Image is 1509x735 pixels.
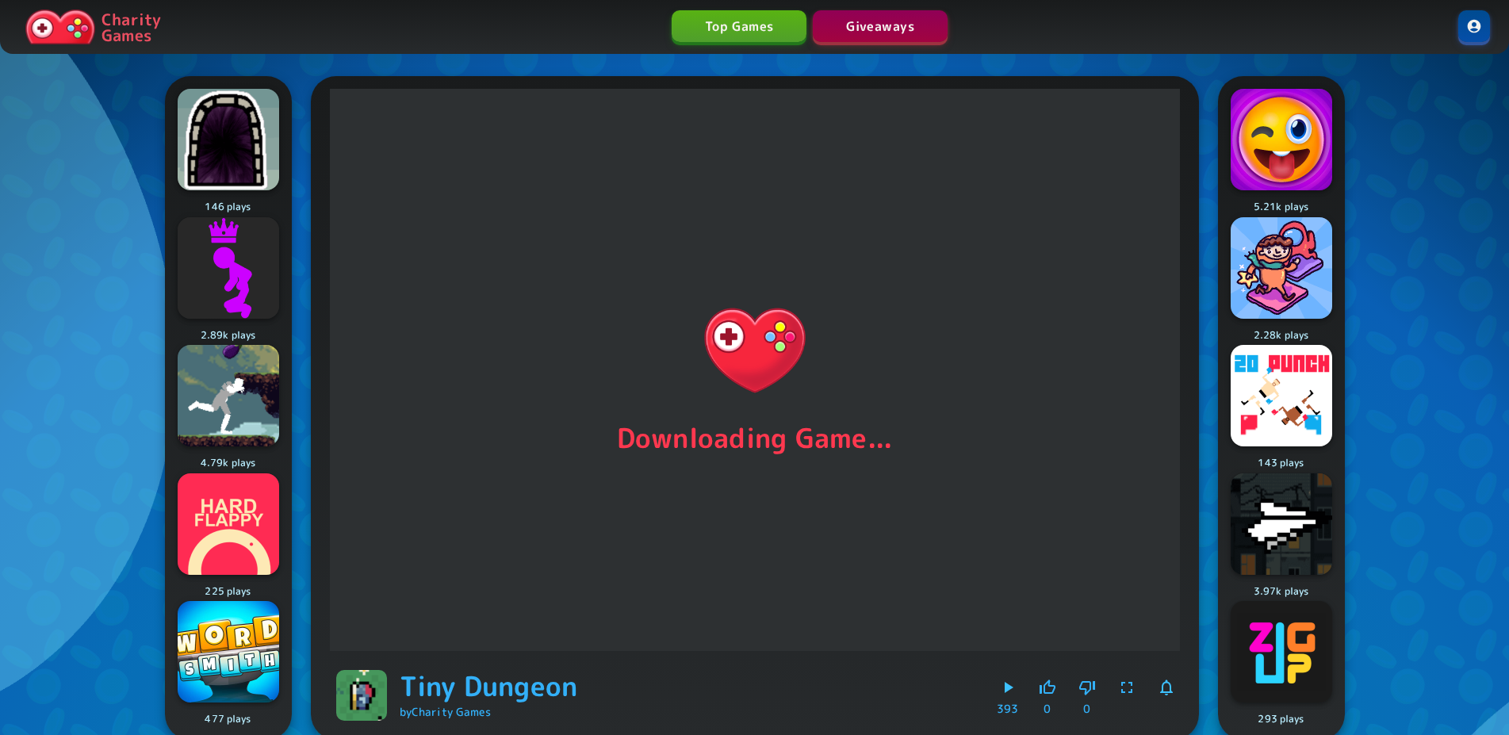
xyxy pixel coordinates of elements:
[178,345,279,446] img: Logo
[19,6,167,48] a: Charity Games
[178,217,279,343] a: Logo2.89k plays
[178,473,279,575] img: Logo
[178,601,279,702] img: Logo
[178,89,279,190] img: Logo
[813,10,948,42] a: Giveaways
[1231,473,1332,575] img: Logo
[178,217,279,319] img: Logo
[400,669,578,702] h6: Tiny Dungeon
[1231,345,1332,446] img: Logo
[101,11,161,43] p: Charity Games
[178,328,279,343] p: 2.89k plays
[1231,473,1332,599] a: Logo3.97k plays
[400,704,491,719] a: byCharity Games
[1044,701,1051,717] p: 0
[178,456,279,471] p: 4.79k plays
[330,89,1180,651] iframe: game-frame
[1231,217,1332,319] img: Logo
[178,601,279,727] a: Logo477 plays
[178,473,279,599] a: Logo225 plays
[1231,712,1332,727] p: 293 plays
[178,584,279,599] p: 225 plays
[1231,601,1332,727] a: Logo293 plays
[1231,200,1332,215] p: 5.21k plays
[1231,328,1332,343] p: 2.28k plays
[1231,584,1332,599] p: 3.97k plays
[178,345,279,471] a: Logo4.79k plays
[1083,701,1090,717] p: 0
[1231,89,1332,190] img: Logo
[1231,345,1332,471] a: Logo143 plays
[1231,217,1332,343] a: Logo2.28k plays
[1231,601,1332,702] img: Logo
[672,10,806,42] a: Top Games
[1231,89,1332,215] a: Logo5.21k plays
[178,200,279,215] p: 146 plays
[1231,456,1332,471] p: 143 plays
[25,10,95,44] img: Charity.Games
[178,89,279,215] a: Logo146 plays
[178,712,279,727] p: 477 plays
[336,670,387,721] img: Tiny Dungeon logo
[997,701,1018,717] p: 393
